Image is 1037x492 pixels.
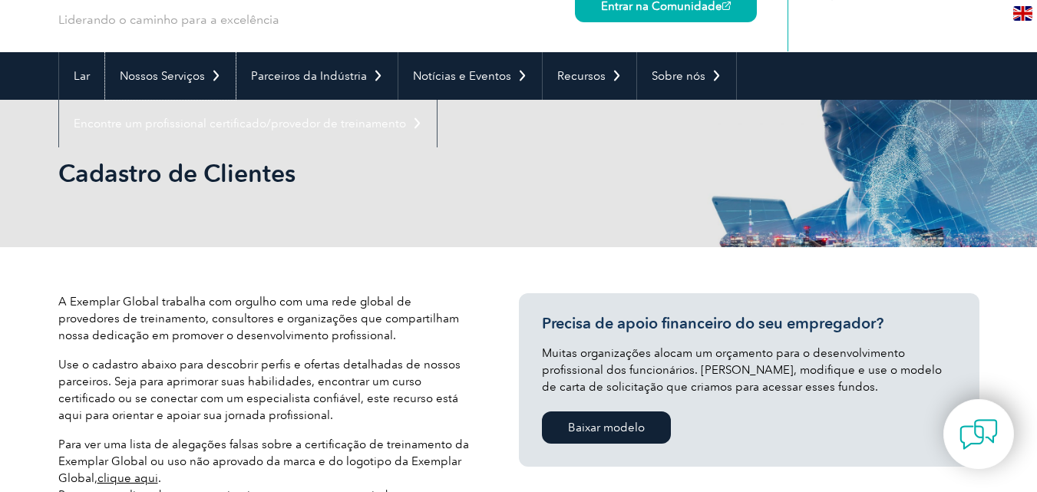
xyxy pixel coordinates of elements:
font: Precisa de apoio financeiro do seu empregador? [542,314,883,332]
a: Recursos [543,52,636,100]
a: Notícias e Eventos [398,52,542,100]
font: Parceiros da Indústria [251,69,367,83]
font: Nossos Serviços [120,69,205,83]
font: Sobre nós [652,69,705,83]
font: Cadastro de Clientes [58,158,296,188]
img: contact-chat.png [959,415,998,454]
font: Use o cadastro abaixo para descobrir perfis e ofertas detalhadas de nossos parceiros. Seja para a... [58,358,461,422]
font: Encontre um profissional certificado/provedor de treinamento [74,117,406,130]
font: Baixar modelo [568,421,645,434]
font: Liderando o caminho para a excelência [58,12,279,27]
font: Para ver uma lista de alegações falsas sobre a certificação de treinamento da Exemplar Global ou ... [58,438,469,485]
font: Recursos [557,69,606,83]
font: Lar [74,69,90,83]
a: Sobre nós [637,52,736,100]
font: Notícias e Eventos [413,69,511,83]
font: A Exemplar Global trabalha com orgulho com uma rede global de provedores de treinamento, consulto... [58,295,459,342]
a: Encontre um profissional certificado/provedor de treinamento [59,100,437,147]
img: open_square.png [722,2,731,10]
img: en [1013,6,1032,21]
a: Lar [59,52,104,100]
a: Parceiros da Indústria [236,52,398,100]
font: . [158,471,161,485]
a: Baixar modelo [542,411,671,444]
a: clique aqui [97,471,158,485]
font: Muitas organizações alocam um orçamento para o desenvolvimento profissional dos funcionários. [PE... [542,346,942,394]
a: Nossos Serviços [105,52,236,100]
